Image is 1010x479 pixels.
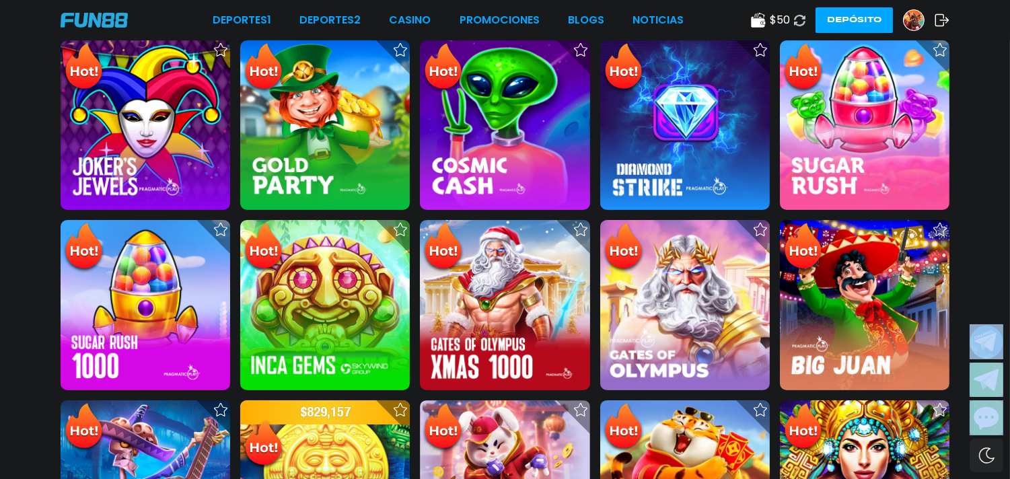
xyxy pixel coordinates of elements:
p: $ 829,157 [240,400,410,425]
img: Hot [421,402,465,454]
img: Hot [242,42,285,94]
div: Switch theme [970,439,1003,472]
img: Hot [781,42,825,94]
a: NOTICIAS [633,12,684,28]
img: Hot [62,221,106,274]
img: Gates of Olympus Xmas 1000 [420,220,589,390]
a: Avatar [903,9,935,31]
img: Hot [62,42,106,94]
img: Joker's Jewels [61,40,230,210]
span: $ 50 [770,12,790,28]
a: BLOGS [568,12,604,28]
img: Inca Gems [240,220,410,390]
img: Gold Party [240,40,410,210]
img: Company Logo [61,13,128,28]
img: Hot [242,221,285,274]
img: Hot [602,402,645,454]
button: Depósito [816,7,893,33]
button: Contact customer service [970,400,1003,435]
img: Hot [242,418,285,471]
img: Hot [421,42,465,94]
button: Join telegram [970,363,1003,398]
img: Hot [602,221,645,274]
img: Hot [421,221,465,274]
img: Gates of Olympus [600,220,770,390]
img: Hot [62,402,106,454]
img: Sugar Rush [780,40,949,210]
img: Hot [781,221,825,274]
img: Big Juan [780,220,949,390]
a: Promociones [460,12,540,28]
img: Avatar [904,10,924,30]
a: CASINO [389,12,431,28]
img: Sugar Rush 1000 [61,220,230,390]
button: Join telegram channel [970,324,1003,359]
img: Diamond Strike [600,40,770,210]
a: Deportes2 [299,12,361,28]
a: Deportes1 [213,12,271,28]
img: Cosmic Cash [420,40,589,210]
img: Hot [602,42,645,94]
img: Hot [781,402,825,454]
